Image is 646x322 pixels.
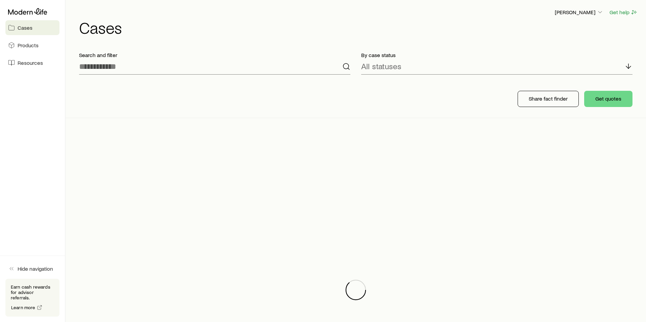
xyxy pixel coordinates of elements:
span: Products [18,42,39,49]
div: Earn cash rewards for advisor referrals.Learn more [5,279,59,317]
button: [PERSON_NAME] [554,8,604,17]
p: Earn cash rewards for advisor referrals. [11,284,54,300]
a: Resources [5,55,59,70]
p: Search and filter [79,52,350,58]
button: Get help [609,8,638,16]
h1: Cases [79,19,638,35]
a: Cases [5,20,59,35]
p: All statuses [361,61,401,71]
span: Resources [18,59,43,66]
span: Learn more [11,305,35,310]
button: Get quotes [584,91,632,107]
button: Hide navigation [5,261,59,276]
button: Share fact finder [518,91,579,107]
p: By case status [361,52,632,58]
a: Products [5,38,59,53]
p: [PERSON_NAME] [555,9,603,16]
span: Cases [18,24,32,31]
p: Share fact finder [529,95,568,102]
span: Hide navigation [18,265,53,272]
